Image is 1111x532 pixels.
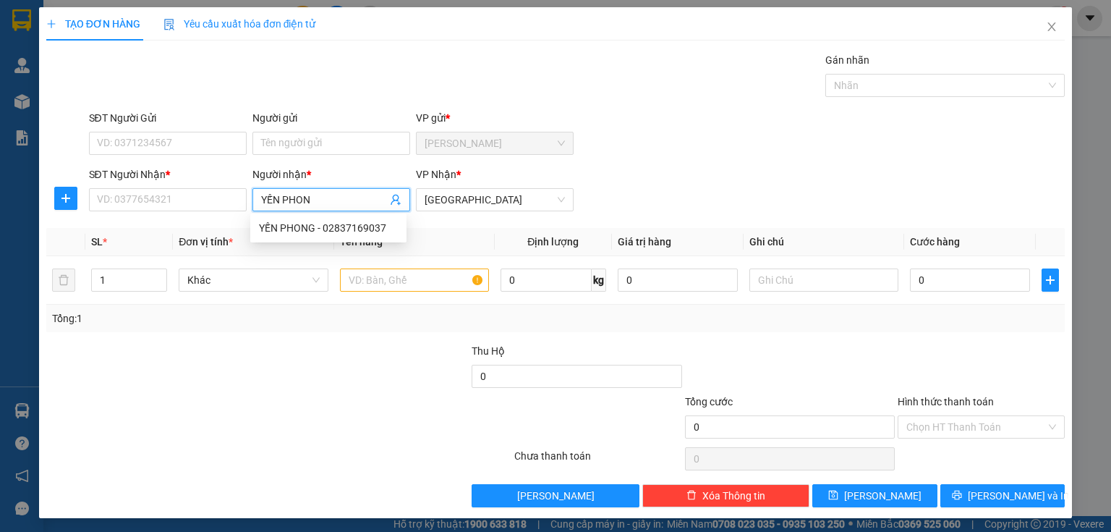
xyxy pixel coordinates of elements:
span: printer [952,490,962,502]
div: YẾN PHONG - 02837169037 [259,220,398,236]
span: plus [55,193,77,204]
div: Người nhận [252,166,410,182]
div: VP gửi [416,110,574,126]
span: [PERSON_NAME] [844,488,921,504]
span: Xóa Thông tin [702,488,765,504]
th: Ghi chú [744,228,904,256]
input: 0 [618,269,738,292]
input: VD: Bàn, Ghế [340,269,489,292]
span: Sài Gòn [425,189,565,211]
span: SL [91,236,103,248]
div: SĐT Người Nhận [89,166,247,182]
span: Thu Hộ [472,345,505,357]
button: printer[PERSON_NAME] và In [940,484,1065,507]
div: Người gửi [252,110,410,126]
span: Định lượng [527,236,579,248]
button: plus [54,187,77,210]
span: [PERSON_NAME] và In [968,488,1069,504]
span: delete [686,490,697,502]
button: deleteXóa Thông tin [642,484,809,507]
div: SĐT Người Gửi [89,110,247,126]
span: [PERSON_NAME] [517,488,595,504]
span: Cước hàng [910,236,960,248]
div: YẾN PHONG - 02837169037 [250,216,406,240]
span: VP Nhận [416,169,456,180]
span: Tổng cước [685,396,733,408]
span: save [828,490,838,502]
button: delete [52,269,75,292]
span: Khác [187,269,319,291]
div: Tổng: 1 [52,311,430,326]
span: close [1046,21,1057,33]
label: Gán nhãn [825,54,869,66]
span: Yêu cầu xuất hóa đơn điện tử [163,18,316,30]
span: Phan Rang [425,132,565,154]
input: Ghi Chú [749,269,898,292]
button: plus [1042,269,1059,292]
span: plus [46,19,56,29]
button: save[PERSON_NAME] [812,484,937,507]
div: Chưa thanh toán [513,448,683,473]
span: kg [592,269,606,292]
img: icon [163,19,175,30]
span: TẠO ĐƠN HÀNG [46,18,140,30]
label: Hình thức thanh toán [898,396,994,408]
span: user-add [390,194,401,206]
span: plus [1042,274,1058,286]
span: Đơn vị tính [179,236,233,248]
button: [PERSON_NAME] [472,484,639,507]
button: Close [1031,7,1072,48]
span: Giá trị hàng [618,236,671,248]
